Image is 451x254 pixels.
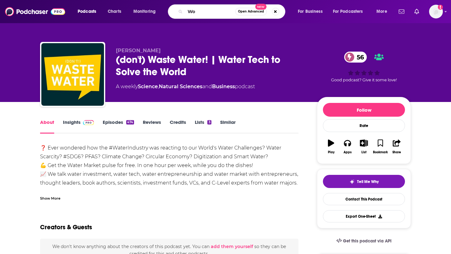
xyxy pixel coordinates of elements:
[255,4,267,10] span: New
[333,7,363,16] span: For Podcasters
[372,7,395,17] button: open menu
[40,223,92,231] h2: Creators & Guests
[116,48,161,53] span: [PERSON_NAME]
[323,175,405,188] button: tell me why sparkleTell Me Why
[126,120,134,124] div: 474
[235,8,267,15] button: Open AdvancedNew
[329,7,372,17] button: open menu
[376,7,387,16] span: More
[78,7,96,16] span: Podcasts
[116,83,255,90] div: A weekly podcast
[323,210,405,222] button: Export One-Sheet
[238,10,264,13] span: Open Advanced
[317,48,411,86] div: 56Good podcast? Give it some love!
[63,119,94,134] a: InsightsPodchaser Pro
[159,84,202,89] a: Natural Sciences
[323,119,405,132] div: Rate
[323,193,405,205] a: Contact This Podcast
[138,84,158,89] a: Science
[220,119,236,134] a: Similar
[331,233,397,249] a: Get this podcast via API
[133,7,156,16] span: Monitoring
[323,135,339,158] button: Play
[389,135,405,158] button: Share
[170,119,186,134] a: Credits
[323,103,405,117] button: Follow
[40,119,54,134] a: About
[350,179,355,184] img: tell me why sparkle
[158,84,159,89] span: ,
[328,150,334,154] div: Play
[357,179,379,184] span: Tell Me Why
[392,150,401,154] div: Share
[207,120,211,124] div: 3
[298,7,323,16] span: For Business
[211,244,253,249] button: add them yourself
[396,6,407,17] a: Show notifications dropdown
[356,135,372,158] button: List
[372,135,388,158] button: Bookmark
[429,5,443,18] img: User Profile
[339,135,355,158] button: Apps
[344,52,367,63] a: 56
[438,5,443,10] svg: Add a profile image
[412,6,422,17] a: Show notifications dropdown
[361,150,366,154] div: List
[373,150,388,154] div: Bookmark
[343,238,391,244] span: Get this podcast via API
[104,7,125,17] a: Charts
[73,7,104,17] button: open menu
[185,7,235,17] input: Search podcasts, credits, & more...
[429,5,443,18] button: Show profile menu
[108,7,121,16] span: Charts
[344,150,352,154] div: Apps
[103,119,134,134] a: Episodes474
[350,52,367,63] span: 56
[429,5,443,18] span: Logged in as elliesachs09
[331,78,397,82] span: Good podcast? Give it some love!
[202,84,212,89] span: and
[293,7,330,17] button: open menu
[195,119,211,134] a: Lists3
[5,6,65,18] img: Podchaser - Follow, Share and Rate Podcasts
[129,7,164,17] button: open menu
[174,4,291,19] div: Search podcasts, credits, & more...
[83,120,94,125] img: Podchaser Pro
[143,119,161,134] a: Reviews
[212,84,235,89] a: Business
[41,43,104,106] img: (don't) Waste Water! | Water Tech to Solve the World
